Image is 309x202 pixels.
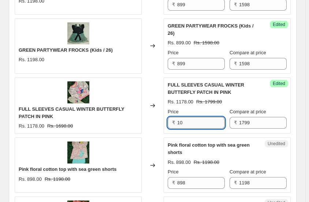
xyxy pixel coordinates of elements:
[196,98,222,106] strike: Rs. 1799.00
[67,22,89,44] img: WhatsApp_Image_2024-12-05_at_17.00.04_80x.jpg
[168,50,179,55] span: Price
[67,142,89,164] img: WhatsAppImage2024-12-09at01.09.54_1_80x.jpg
[172,180,175,186] span: ₹
[168,159,191,166] div: Rs. 898.00
[172,120,175,125] span: ₹
[19,122,44,130] div: Rs. 1178.00
[168,23,254,36] span: GREEN PARTYWEAR FROCKS (Kids / 26)
[168,109,179,114] span: Price
[194,159,219,166] strike: Rs. 1198.00
[168,169,179,175] span: Price
[172,2,175,7] span: ₹
[194,39,219,47] strike: Rs. 1598.00
[45,176,70,183] strike: Rs. 1198.00
[168,98,193,106] div: Rs. 1178.00
[273,81,285,87] span: Edited
[273,22,285,27] span: Edited
[230,50,266,55] span: Compare at price
[19,56,44,63] div: Rs. 1198.00
[230,109,266,114] span: Compare at price
[168,39,191,47] div: Rs. 899.00
[168,82,244,95] span: FULL SLEEVES CASUAL WINTER BUTTERFLY PATCH IN PINK
[19,47,113,53] span: GREEN PARTYWEAR FROCKS (Kids / 26)
[234,61,237,66] span: ₹
[47,122,73,130] strike: Rs. 1698.00
[234,120,237,125] span: ₹
[168,142,250,155] span: Pink floral cotton top with sea green shorts
[67,81,89,103] img: WhatsAppImage2024-12-09at01.09.54_80x.jpg
[19,176,42,183] div: Rs. 898.00
[268,141,285,147] span: Unedited
[234,2,237,7] span: ₹
[172,61,175,66] span: ₹
[19,106,124,119] span: FULL SLEEVES CASUAL WINTER BUTTERFLY PATCH IN PINK
[230,169,266,175] span: Compare at price
[19,166,116,172] span: Pink floral cotton top with sea green shorts
[234,180,237,186] span: ₹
